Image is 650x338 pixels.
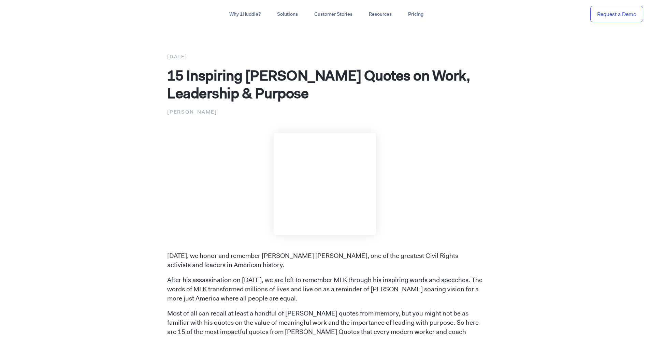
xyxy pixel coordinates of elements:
a: Why 1Huddle? [221,8,269,20]
a: Customer Stories [306,8,361,20]
p: [PERSON_NAME] [167,107,483,116]
p: After his assassination on [DATE], we are left to remember MLK through his inspiring words and sp... [167,276,483,303]
img: ... [7,8,56,20]
a: Request a Demo [590,6,643,23]
p: [DATE], we honor and remember [PERSON_NAME] [PERSON_NAME], one of the greatest Civil Rights activ... [167,251,483,270]
div: [DATE] [167,52,483,61]
img: Martin Luther King Jr. Quotes [274,133,376,235]
span: 15 Inspiring [PERSON_NAME] Quotes on Work, Leadership & Purpose [167,66,470,103]
a: Solutions [269,8,306,20]
a: Resources [361,8,400,20]
a: Pricing [400,8,432,20]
